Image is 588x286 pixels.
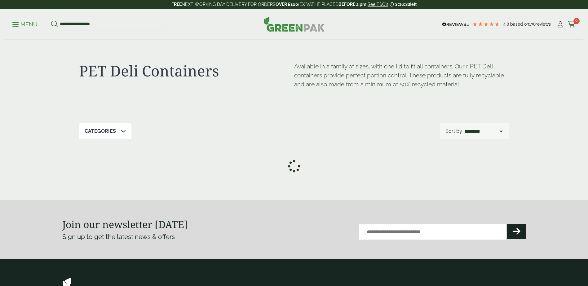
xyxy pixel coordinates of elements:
[79,62,294,80] h1: PET Deli Containers
[536,22,551,27] span: reviews
[568,20,576,29] a: 0
[568,21,576,28] i: Cart
[12,21,38,28] p: Menu
[171,2,182,7] strong: FREE
[442,22,469,27] img: REVIEWS.io
[338,2,366,7] strong: BEFORE 2 pm
[62,218,188,231] strong: Join our newsletter [DATE]
[503,22,510,27] span: 4.8
[276,2,298,7] strong: OVER £100
[510,22,529,27] span: Based on
[85,128,116,135] p: Categories
[410,2,417,7] span: left
[263,17,325,32] img: GreenPak Supplies
[294,63,504,88] span: Available in a family of sizes, with one lid to fit all containers. Our r PET Deli containers pro...
[556,21,564,28] i: My Account
[573,18,580,24] span: 0
[445,128,462,135] p: Sort by
[472,21,500,27] div: 4.78 Stars
[395,2,410,7] span: 3:16:33
[529,22,536,27] span: 178
[463,128,504,135] select: Shop order
[368,2,388,7] a: See T&C's
[62,232,271,242] p: Sign up to get the latest news & offers
[12,21,38,27] a: Menu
